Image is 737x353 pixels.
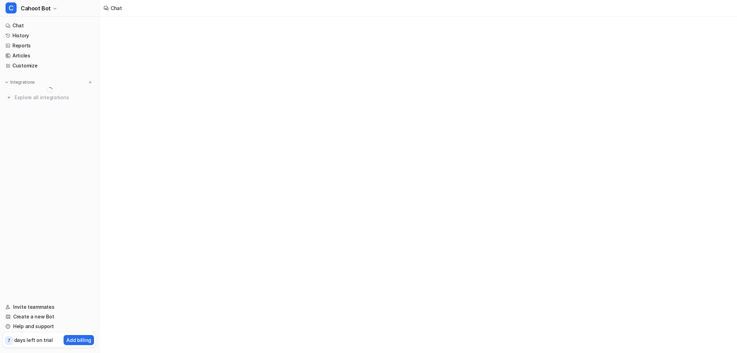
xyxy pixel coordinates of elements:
a: Create a new Bot [3,312,96,322]
span: Explore all integrations [15,92,94,103]
div: Chat [111,4,122,12]
a: Chat [3,21,96,30]
a: Invite teammates [3,302,96,312]
a: Customize [3,61,96,71]
img: menu_add.svg [88,80,93,85]
p: 7 [8,337,10,344]
a: History [3,31,96,40]
span: C [6,2,17,13]
p: Add billing [66,336,91,344]
button: Integrations [3,79,37,86]
button: Add billing [64,335,94,345]
img: explore all integrations [6,94,12,101]
a: Help and support [3,322,96,331]
a: Articles [3,51,96,61]
p: days left on trial [14,336,53,344]
span: Cahoot Bot [21,3,51,13]
img: expand menu [4,80,9,85]
p: Integrations [10,80,35,85]
a: Reports [3,41,96,50]
a: Explore all integrations [3,93,96,102]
